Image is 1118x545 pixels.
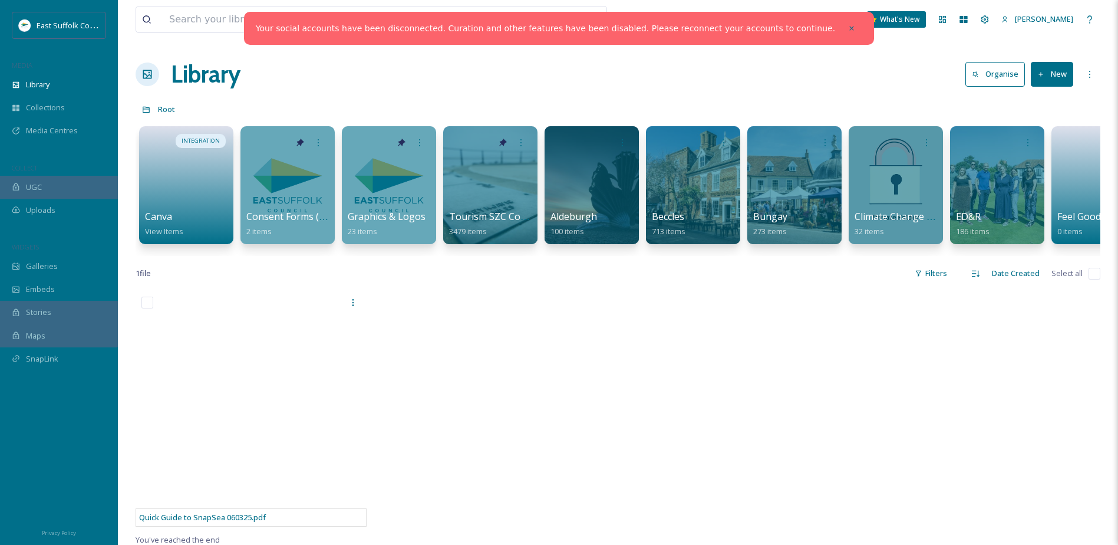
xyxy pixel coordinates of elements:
[855,211,995,237] a: Climate Change & Sustainability32 items
[753,211,787,237] a: Bungay273 items
[753,226,787,237] span: 273 items
[12,163,37,172] span: COLLECT
[246,210,364,223] span: Consent Forms (Template)
[145,210,172,223] span: Canva
[42,525,76,539] a: Privacy Policy
[42,529,76,537] span: Privacy Policy
[136,268,151,279] span: 1 file
[532,8,601,31] a: View all files
[1057,226,1083,237] span: 0 items
[26,79,50,90] span: Library
[26,284,55,295] span: Embeds
[652,211,685,237] a: Beccles713 items
[19,19,31,31] img: ESC%20Logo.png
[256,22,835,35] a: Your social accounts have been disconnected. Curation and other features have been disabled. Plea...
[26,353,58,365] span: SnapLink
[1031,62,1073,86] button: New
[449,210,591,223] span: Tourism SZC Commissions 1124
[995,8,1079,31] a: [PERSON_NAME]
[26,102,65,113] span: Collections
[136,120,237,244] a: INTEGRATIONCanvaView Items
[1051,268,1083,279] span: Select all
[171,57,240,92] a: Library
[956,211,990,237] a: ED&R186 items
[753,210,787,223] span: Bungay
[246,226,272,237] span: 2 items
[550,211,597,237] a: Aldeburgh100 items
[145,226,183,237] span: View Items
[158,102,175,116] a: Root
[449,211,591,237] a: Tourism SZC Commissions 11243479 items
[12,242,39,251] span: WIDGETS
[956,210,981,223] span: ED&R
[348,226,377,237] span: 23 items
[182,137,220,145] span: INTEGRATION
[449,226,487,237] span: 3479 items
[652,226,685,237] span: 713 items
[26,125,78,136] span: Media Centres
[867,11,926,28] a: What's New
[348,210,426,223] span: Graphics & Logos
[550,226,584,237] span: 100 items
[1015,14,1073,24] span: [PERSON_NAME]
[652,210,684,223] span: Beccles
[965,62,1025,86] button: Organise
[139,512,266,523] span: Quick Guide to SnapSea 060325.pdf
[26,261,58,272] span: Galleries
[26,307,51,318] span: Stories
[855,226,884,237] span: 32 items
[26,330,45,342] span: Maps
[348,211,426,237] a: Graphics & Logos23 items
[956,226,990,237] span: 186 items
[26,182,42,193] span: UGC
[986,262,1046,285] div: Date Created
[12,61,32,70] span: MEDIA
[909,262,953,285] div: Filters
[550,210,597,223] span: Aldeburgh
[26,205,55,216] span: Uploads
[37,19,106,31] span: East Suffolk Council
[136,534,220,545] span: You've reached the end
[163,6,510,32] input: Search your library
[158,104,175,114] span: Root
[855,210,995,223] span: Climate Change & Sustainability
[246,211,364,237] a: Consent Forms (Template)2 items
